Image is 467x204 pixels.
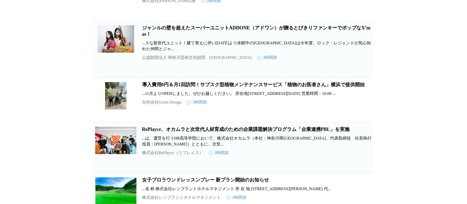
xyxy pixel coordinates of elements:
[95,25,137,53] img: ジャンルの壁を超えたスーパーユニットADDONE（アドワン）が贈るとびきりファンキーでポップなX’mas！
[142,186,372,192] p: ...名 称 株式会社レンブラントホテルマネジメント 所 在 地 [STREET_ADDRESS][PERSON_NAME] 代...
[142,40,372,52] p: ...スな新世代ユニット！建て替えに伴い[DATE]より休館中の[GEOGRAPHIC_DATA]は今年度、ロック・レジェンドが気心知れた仲間とジャ...
[142,195,221,201] p: 株式会社レンブラントホテルマネジメント
[95,82,137,109] img: 導入費用0円＆月1回訪問！サブスク型植物メンテナンスサービス「植物のお医者さん」横浜で提供開始
[209,150,229,156] time: 3時間前
[187,99,207,105] time: 3時間前
[142,135,372,147] p: ...は、運営を行うHR高等学院において、株式会社オカムラ（本社：神奈川県[GEOGRAPHIC_DATA]、代表取締役 社長執行役員：[PERSON_NAME]）とともに、次世...
[142,177,269,183] a: 女子プロラウンドレッスンプレー 新プラン開始のお知らせ
[226,195,246,201] time: 3時間前
[142,127,349,132] a: RePlayce、オカムラと次世代人材育成のための企業課題解決プログラム「企業連携PBL」を実施
[142,25,371,37] a: ジャンルの壁を超えたスーパーユニットADDONE（アドワン）が贈るとびきりファンキーでポップなX’mas！
[257,55,277,61] time: 3時間前
[142,55,252,61] p: 公益財団法人 神奈川芸術文化財団 [GEOGRAPHIC_DATA]
[142,150,203,156] p: 株式会社RePlayce（リプレイス）
[95,126,137,154] img: RePlayce、オカムラと次世代人材育成のための企業課題解決プログラム「企業連携PBL」を実施
[142,91,372,97] p: ...11月よりOPENしました。ぜひお越しください。 所在地[STREET_ADDRESS][DATE] 営業時間：10:00 ...
[142,99,181,105] p: 合同会社Green Design
[142,82,365,87] a: 導入費用0円＆月1回訪問！サブスク型植物メンテナンスサービス「植物のお医者さん」横浜で提供開始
